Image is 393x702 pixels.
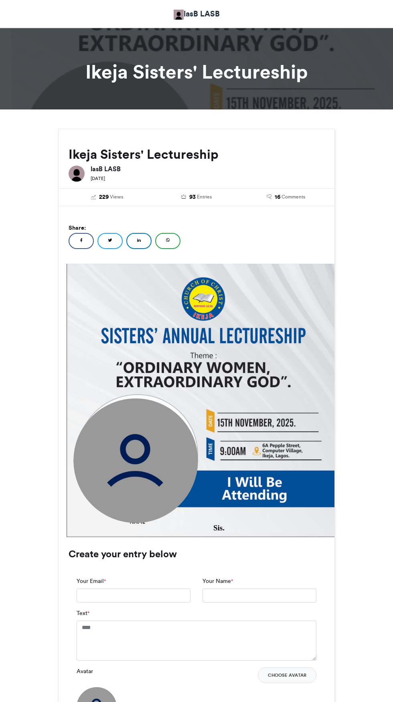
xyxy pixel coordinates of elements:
[174,8,220,20] a: lasB LASB
[158,193,235,202] a: 93 Entries
[247,193,324,202] a: 16 Comments
[146,523,292,534] div: Sis.
[91,166,324,172] h6: lasB LASB
[69,193,146,202] a: 229 Views
[69,549,324,559] h3: Create your entry below
[69,147,324,162] h2: Ikeja Sisters' Lectureship
[91,176,105,181] small: [DATE]
[77,609,89,617] label: Text
[77,577,106,585] label: Your Email
[174,10,184,20] img: lasB LASB
[282,193,305,200] span: Comments
[258,667,316,683] button: Choose Avatar
[69,223,324,233] h5: Share:
[99,193,109,202] span: 229
[77,667,93,676] label: Avatar
[203,577,233,585] label: Your Name
[67,263,340,537] img: 1757877844.406-db237dfd456283d1674d5af4aca31d7869ad46c7.jpg
[69,166,85,182] img: lasB LASB
[58,62,335,81] h1: Ikeja Sisters' Lectureship
[197,193,212,200] span: Entries
[189,193,196,202] span: 93
[110,193,123,200] span: Views
[275,193,280,202] span: 16
[73,398,198,523] img: user_circle.png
